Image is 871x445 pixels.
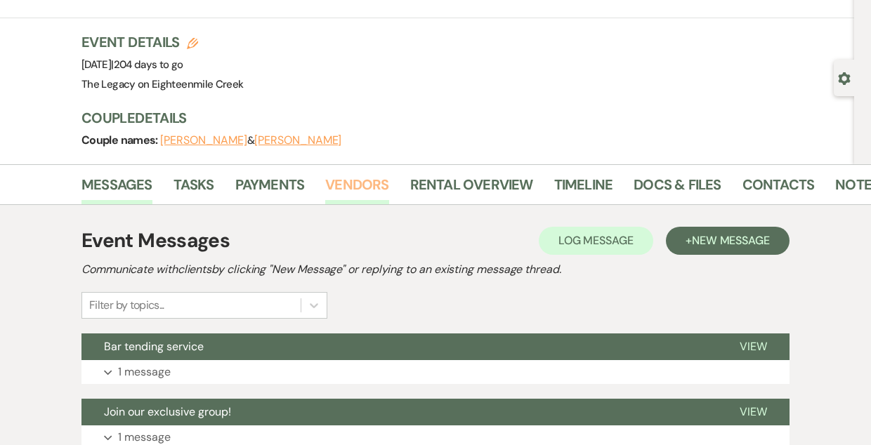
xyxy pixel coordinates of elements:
a: Rental Overview [410,173,533,204]
button: View [717,399,790,425]
span: New Message [692,233,770,248]
h3: Couple Details [81,108,840,128]
span: Bar tending service [104,339,204,354]
span: Log Message [558,233,634,248]
button: Open lead details [838,71,851,84]
button: View [717,333,790,360]
a: Messages [81,173,152,204]
a: Docs & Files [634,173,721,204]
button: +New Message [666,227,790,255]
a: Timeline [554,173,613,204]
button: Join our exclusive group! [81,399,717,425]
h1: Event Messages [81,226,230,255]
button: Log Message [539,227,653,255]
span: [DATE] [81,58,183,72]
span: Join our exclusive group! [104,404,231,419]
span: View [740,404,767,419]
button: [PERSON_NAME] [160,135,247,146]
a: Vendors [325,173,388,204]
a: Contacts [742,173,815,204]
a: Tasks [173,173,214,204]
span: & [160,133,341,147]
h2: Communicate with clients by clicking "New Message" or replying to an existing message thread. [81,261,790,278]
span: | [111,58,183,72]
span: The Legacy on Eighteenmile Creek [81,77,244,91]
button: Bar tending service [81,333,717,360]
p: 1 message [118,363,171,381]
span: Couple names: [81,133,160,147]
div: Filter by topics... [89,297,164,314]
span: View [740,339,767,354]
span: 204 days to go [114,58,183,72]
button: [PERSON_NAME] [254,135,341,146]
a: Payments [235,173,305,204]
button: 1 message [81,360,790,384]
h3: Event Details [81,32,244,52]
